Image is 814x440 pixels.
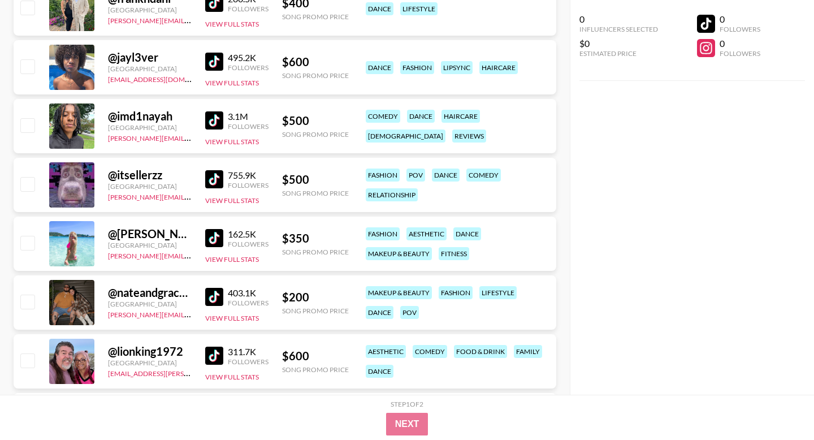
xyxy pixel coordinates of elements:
[228,228,269,240] div: 162.5K
[439,247,469,260] div: fitness
[108,286,192,300] div: @ nateandgraceofficial
[479,61,518,74] div: haircare
[282,231,349,245] div: $ 350
[108,73,222,84] a: [EMAIL_ADDRESS][DOMAIN_NAME]
[108,50,192,64] div: @ jayl3ver
[108,6,192,14] div: [GEOGRAPHIC_DATA]
[432,169,460,182] div: dance
[108,123,192,132] div: [GEOGRAPHIC_DATA]
[439,286,473,299] div: fashion
[108,227,192,241] div: @ [PERSON_NAME].[PERSON_NAME]
[282,248,349,256] div: Song Promo Price
[228,287,269,299] div: 403.1K
[205,20,259,28] button: View Full Stats
[479,286,517,299] div: lifestyle
[108,14,275,25] a: [PERSON_NAME][EMAIL_ADDRESS][DOMAIN_NAME]
[579,38,658,49] div: $0
[366,61,393,74] div: dance
[366,365,393,378] div: dance
[108,241,192,249] div: [GEOGRAPHIC_DATA]
[366,345,406,358] div: aesthetic
[366,169,400,182] div: fashion
[441,110,480,123] div: haircare
[413,345,447,358] div: comedy
[228,122,269,131] div: Followers
[228,240,269,248] div: Followers
[366,130,445,143] div: [DEMOGRAPHIC_DATA]
[108,109,192,123] div: @ imd1nayah
[108,359,192,367] div: [GEOGRAPHIC_DATA]
[406,227,447,240] div: aesthetic
[108,182,192,191] div: [GEOGRAPHIC_DATA]
[400,2,438,15] div: lifestyle
[282,349,349,363] div: $ 600
[282,71,349,80] div: Song Promo Price
[205,79,259,87] button: View Full Stats
[228,181,269,189] div: Followers
[441,61,473,74] div: lipsync
[720,14,760,25] div: 0
[282,365,349,374] div: Song Promo Price
[228,5,269,13] div: Followers
[228,346,269,357] div: 311.7K
[228,299,269,307] div: Followers
[108,132,275,143] a: [PERSON_NAME][EMAIL_ADDRESS][DOMAIN_NAME]
[205,229,223,247] img: TikTok
[282,12,349,21] div: Song Promo Price
[108,308,275,319] a: [PERSON_NAME][EMAIL_ADDRESS][DOMAIN_NAME]
[228,63,269,72] div: Followers
[720,38,760,49] div: 0
[720,25,760,33] div: Followers
[282,172,349,187] div: $ 500
[453,227,481,240] div: dance
[579,25,658,33] div: Influencers Selected
[452,130,486,143] div: reviews
[366,2,393,15] div: dance
[514,345,542,358] div: family
[282,290,349,304] div: $ 200
[108,344,192,359] div: @ lionking1972
[366,247,432,260] div: makeup & beauty
[579,14,658,25] div: 0
[720,49,760,58] div: Followers
[108,191,275,201] a: [PERSON_NAME][EMAIL_ADDRESS][DOMAIN_NAME]
[205,314,259,322] button: View Full Stats
[366,286,432,299] div: makeup & beauty
[205,53,223,71] img: TikTok
[282,189,349,197] div: Song Promo Price
[228,357,269,366] div: Followers
[400,306,419,319] div: pov
[205,137,259,146] button: View Full Stats
[228,170,269,181] div: 755.9K
[205,170,223,188] img: TikTok
[108,64,192,73] div: [GEOGRAPHIC_DATA]
[579,49,658,58] div: Estimated Price
[108,249,275,260] a: [PERSON_NAME][EMAIL_ADDRESS][DOMAIN_NAME]
[282,130,349,139] div: Song Promo Price
[228,52,269,63] div: 495.2K
[205,111,223,130] img: TikTok
[205,373,259,381] button: View Full Stats
[282,114,349,128] div: $ 500
[386,413,428,435] button: Next
[205,347,223,365] img: TikTok
[205,288,223,306] img: TikTok
[757,383,800,426] iframe: Drift Widget Chat Controller
[454,345,507,358] div: food & drink
[406,169,425,182] div: pov
[228,111,269,122] div: 3.1M
[400,61,434,74] div: fashion
[108,367,275,378] a: [EMAIL_ADDRESS][PERSON_NAME][DOMAIN_NAME]
[466,169,501,182] div: comedy
[366,306,393,319] div: dance
[366,110,400,123] div: comedy
[282,55,349,69] div: $ 600
[108,168,192,182] div: @ itsellerzz
[282,307,349,315] div: Song Promo Price
[205,255,259,264] button: View Full Stats
[205,196,259,205] button: View Full Stats
[366,227,400,240] div: fashion
[366,188,418,201] div: relationship
[391,400,423,408] div: Step 1 of 2
[108,300,192,308] div: [GEOGRAPHIC_DATA]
